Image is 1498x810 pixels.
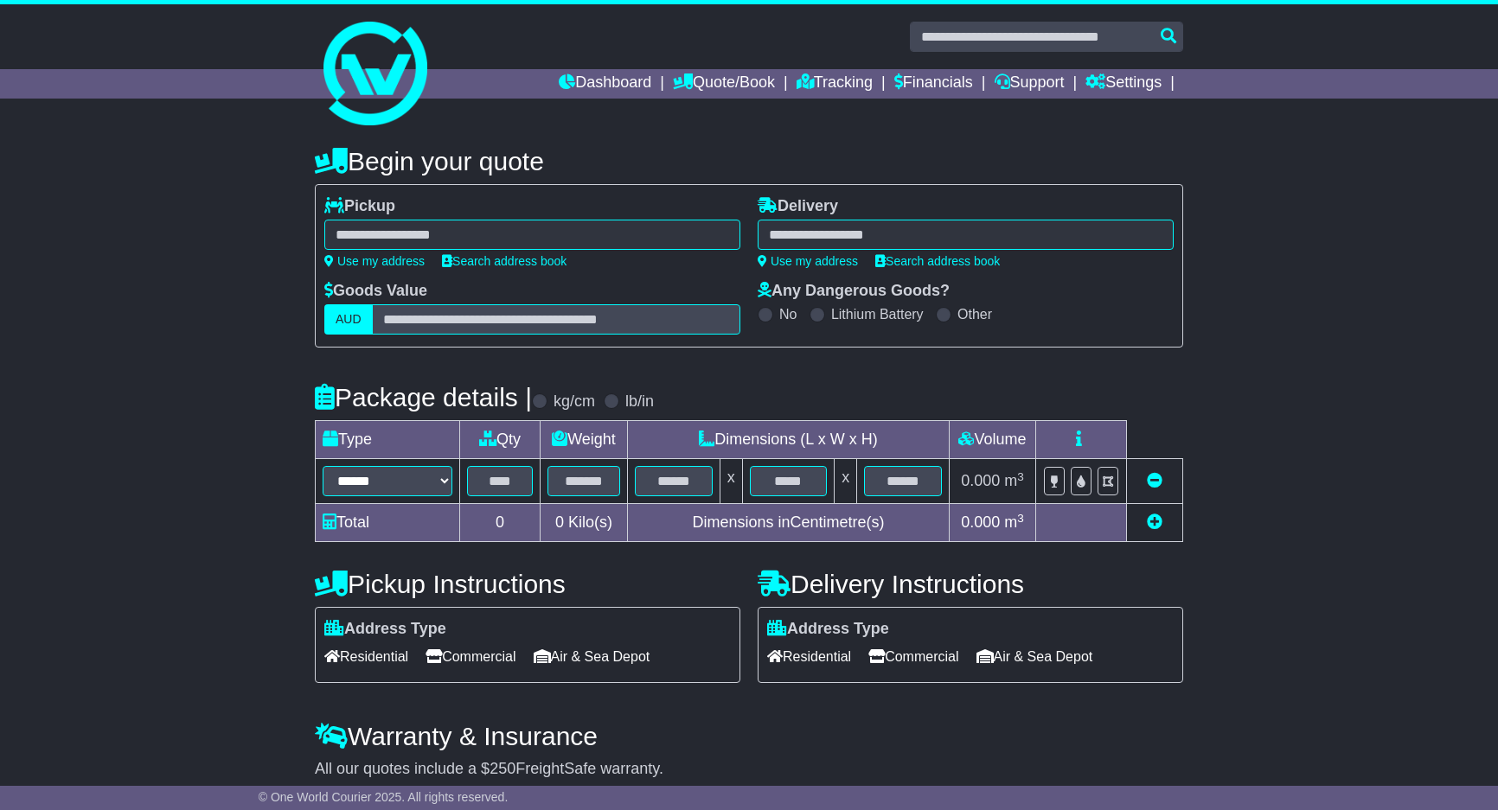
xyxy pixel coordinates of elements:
div: All our quotes include a $ FreightSafe warranty. [315,760,1183,779]
a: Add new item [1147,513,1162,531]
label: Address Type [324,620,446,639]
span: 0 [555,513,564,531]
a: Search address book [442,254,567,268]
span: Air & Sea Depot [534,643,650,670]
span: m [1004,513,1024,531]
a: Use my address [324,254,425,268]
a: Search address book [875,254,1000,268]
label: lb/in [625,392,654,411]
span: 0.000 [961,513,1000,531]
a: Remove this item [1147,472,1162,489]
a: Settings [1085,69,1162,99]
h4: Pickup Instructions [315,570,740,598]
td: Kilo(s) [541,504,628,542]
label: Pickup [324,197,395,216]
td: Volume [949,421,1035,459]
span: Air & Sea Depot [976,643,1093,670]
a: Support [995,69,1065,99]
td: Qty [460,421,541,459]
label: AUD [324,304,373,335]
span: Residential [767,643,851,670]
label: Lithium Battery [831,306,924,322]
h4: Warranty & Insurance [315,722,1183,750]
h4: Delivery Instructions [758,570,1183,598]
a: Financials [894,69,973,99]
td: Weight [541,421,628,459]
label: Goods Value [324,282,427,301]
span: Commercial [868,643,958,670]
label: Address Type [767,620,889,639]
a: Dashboard [559,69,651,99]
label: Delivery [758,197,838,216]
td: x [835,459,857,504]
label: kg/cm [554,392,595,411]
label: Any Dangerous Goods? [758,282,950,301]
a: Use my address [758,254,858,268]
td: Type [316,421,460,459]
h4: Begin your quote [315,147,1183,175]
span: 250 [490,760,515,777]
td: Dimensions in Centimetre(s) [627,504,949,542]
span: 0.000 [961,472,1000,489]
sup: 3 [1017,512,1024,525]
span: Commercial [426,643,515,670]
h4: Package details | [315,383,532,411]
span: Residential [324,643,408,670]
label: Other [957,306,992,322]
span: m [1004,472,1024,489]
td: Total [316,504,460,542]
span: © One World Courier 2025. All rights reserved. [259,790,509,804]
td: 0 [460,504,541,542]
a: Quote/Book [673,69,775,99]
td: Dimensions (L x W x H) [627,421,949,459]
a: Tracking [797,69,873,99]
sup: 3 [1017,470,1024,483]
td: x [720,459,742,504]
label: No [779,306,797,322]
